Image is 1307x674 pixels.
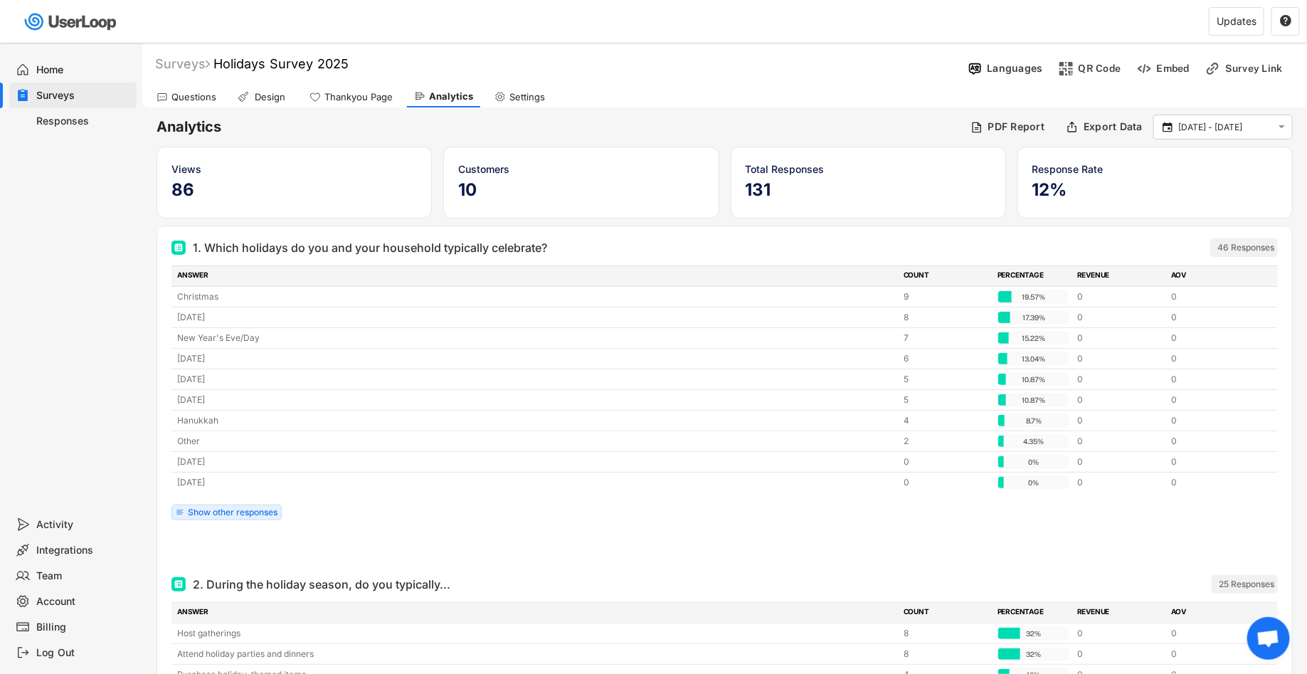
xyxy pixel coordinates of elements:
[37,544,131,557] div: Integrations
[177,311,895,324] div: [DATE]
[177,394,895,406] div: [DATE]
[1171,606,1256,619] div: AOV
[1077,394,1163,406] div: 0
[177,270,895,283] div: ANSWER
[177,332,895,344] div: New Year's Eve/Day
[1077,332,1163,344] div: 0
[1001,353,1067,366] div: 13.04%
[1032,162,1278,177] div: Response Rate
[157,117,960,137] h6: Analytics
[174,580,183,589] img: Multi Select
[429,90,473,102] div: Analytics
[1001,415,1067,428] div: 8.7%
[904,373,989,386] div: 5
[1171,456,1256,468] div: 0
[904,290,989,303] div: 9
[177,414,895,427] div: Hanukkah
[37,518,131,532] div: Activity
[324,91,393,103] div: Thankyou Page
[177,290,895,303] div: Christmas
[988,120,1045,133] div: PDF Report
[177,456,895,468] div: [DATE]
[1077,627,1163,640] div: 0
[988,62,1043,75] div: Languages
[1225,62,1296,75] div: Survey Link
[1077,648,1163,660] div: 0
[193,239,547,256] div: 1. Which holidays do you and your household typically celebrate?
[904,414,989,427] div: 4
[1171,290,1256,303] div: 0
[904,435,989,448] div: 2
[1280,14,1291,27] text: 
[904,476,989,489] div: 0
[1001,394,1067,407] div: 10.87%
[998,270,1069,283] div: PERCENTAGE
[171,91,216,103] div: Questions
[1247,617,1290,660] div: Open chat
[1279,121,1286,133] text: 
[1077,270,1163,283] div: REVENUE
[174,243,183,252] img: Multi Select
[1171,435,1256,448] div: 0
[1001,374,1067,386] div: 10.87%
[1001,312,1067,325] div: 17.39%
[1001,628,1067,641] div: 32%
[1219,579,1274,590] div: 25 Responses
[37,569,131,583] div: Team
[1161,121,1175,134] button: 
[1178,120,1272,135] input: Select Date Range
[37,595,131,609] div: Account
[177,648,895,660] div: Attend holiday parties and dinners
[746,162,991,177] div: Total Responses
[1276,121,1289,133] button: 
[968,61,983,76] img: Language%20Icon.svg
[1032,179,1278,201] h5: 12%
[1077,476,1163,489] div: 0
[1171,332,1256,344] div: 0
[1205,61,1220,76] img: LinkMinor.svg
[904,270,989,283] div: COUNT
[1001,648,1067,661] div: 32%
[904,627,989,640] div: 8
[1077,373,1163,386] div: 0
[1279,15,1292,28] button: 
[904,648,989,660] div: 8
[193,576,450,593] div: 2. During the holiday season, do you typically...
[1077,456,1163,468] div: 0
[746,179,991,201] h5: 131
[37,646,131,660] div: Log Out
[155,56,210,72] div: Surveys
[21,7,122,36] img: userloop-logo-01.svg
[904,311,989,324] div: 8
[904,332,989,344] div: 7
[177,627,895,640] div: Host gatherings
[1171,476,1256,489] div: 0
[1077,414,1163,427] div: 0
[1171,648,1256,660] div: 0
[1059,61,1074,76] img: ShopcodesMajor.svg
[37,63,131,77] div: Home
[171,179,417,201] h5: 86
[904,606,989,619] div: COUNT
[177,435,895,448] div: Other
[1001,456,1067,469] div: 0%
[1171,373,1256,386] div: 0
[188,508,277,517] div: Show other responses
[458,179,704,201] h5: 10
[177,606,895,619] div: ANSWER
[1001,477,1067,490] div: 0%
[1001,291,1067,304] div: 19.57%
[1163,120,1173,133] text: 
[1171,394,1256,406] div: 0
[1217,242,1274,253] div: 46 Responses
[1217,16,1256,26] div: Updates
[1171,270,1256,283] div: AOV
[904,394,989,406] div: 5
[1001,332,1067,345] div: 15.22%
